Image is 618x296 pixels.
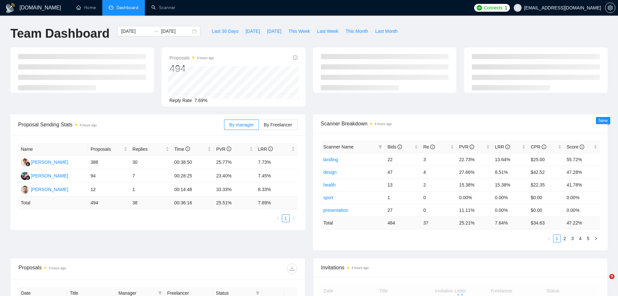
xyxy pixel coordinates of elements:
a: 2 [561,235,568,242]
span: Last Month [375,28,397,35]
th: Name [18,143,88,156]
td: 7.73% [256,156,297,169]
td: 30 [130,156,172,169]
img: YB [21,186,29,194]
td: $22.35 [528,178,564,191]
li: Previous Page [274,214,282,222]
span: By manager [229,122,254,127]
span: By Freelancer [264,122,292,127]
td: 33.33% [214,183,256,197]
img: AY [21,158,29,166]
a: searchScanner [151,5,175,10]
span: info-circle [430,145,435,149]
td: 494 [88,197,130,209]
td: 41.78% [564,178,600,191]
td: 47 [385,166,421,178]
span: LRR [495,144,510,149]
time: 4 hours ago [49,266,66,270]
input: Start date [121,28,151,35]
img: logo [5,3,16,13]
span: Time [174,147,190,152]
td: 0.00% [492,191,528,204]
td: 13 [385,178,421,191]
span: PVR [459,144,474,149]
span: info-circle [542,145,546,149]
span: Proposals [170,54,214,62]
iframe: Intercom live chat [596,274,612,290]
button: setting [605,3,615,13]
th: Replies [130,143,172,156]
button: left [274,214,282,222]
span: Bids [387,144,402,149]
td: $ 34.63 [528,216,564,229]
td: 55.72% [564,153,600,166]
td: $0.00 [528,191,564,204]
a: presentation [323,208,348,213]
time: 4 hours ago [197,56,214,60]
span: Reply Rate [170,98,192,103]
img: upwork-logo.png [477,5,482,10]
td: 7.45% [256,169,297,183]
span: Scanner Name [323,144,354,149]
td: 12 [88,183,130,197]
td: 3 [421,153,456,166]
td: 7 [130,169,172,183]
td: 00:38:50 [172,156,214,169]
td: 27.66% [457,166,492,178]
td: $42.52 [528,166,564,178]
td: 00:36:16 [172,197,214,209]
li: Previous Page [545,235,553,242]
span: filter [158,291,162,295]
span: [DATE] [267,28,281,35]
td: 1 [130,183,172,197]
span: info-circle [397,145,402,149]
a: SM[PERSON_NAME] [21,173,68,178]
td: $25.00 [528,153,564,166]
td: 4 [421,166,456,178]
span: CPR [531,144,546,149]
span: Invitations [321,264,600,272]
td: 27 [385,204,421,216]
span: info-circle [268,147,273,151]
img: gigradar-bm.png [26,162,30,166]
img: gigradar-bm.png [26,175,30,180]
td: 0 [421,204,456,216]
span: Re [423,144,435,149]
td: 25.21 % [457,216,492,229]
div: Proposals [19,264,158,274]
span: 1 [505,4,507,11]
button: right [290,214,297,222]
span: info-circle [227,147,231,151]
span: Last Week [317,28,338,35]
td: 47.22 % [564,216,600,229]
button: Last Month [372,26,401,36]
a: landing [323,157,338,162]
span: Scanner Breakdown [321,120,600,128]
a: 3 [569,235,576,242]
span: download [287,266,297,271]
td: Total [18,197,88,209]
td: 7.69 % [256,197,297,209]
td: 22 [385,153,421,166]
button: download [287,264,297,274]
a: YB[PERSON_NAME] [21,187,68,192]
span: This Month [346,28,368,35]
span: This Week [288,28,310,35]
span: dashboard [109,5,113,10]
span: Proposal Sending Stats [18,121,224,129]
span: right [594,237,598,240]
td: 38 [130,197,172,209]
span: LRR [258,147,273,152]
li: Next Page [290,214,297,222]
span: 9 [609,274,614,279]
div: [PERSON_NAME] [31,172,68,179]
span: info-circle [185,147,190,151]
a: 1 [282,215,289,222]
th: Proposals [88,143,130,156]
td: 0.00% [492,204,528,216]
td: 0.00% [564,191,600,204]
td: 13.64% [492,153,528,166]
button: Last 30 Days [208,26,242,36]
div: [PERSON_NAME] [31,159,68,166]
li: 5 [584,235,592,242]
